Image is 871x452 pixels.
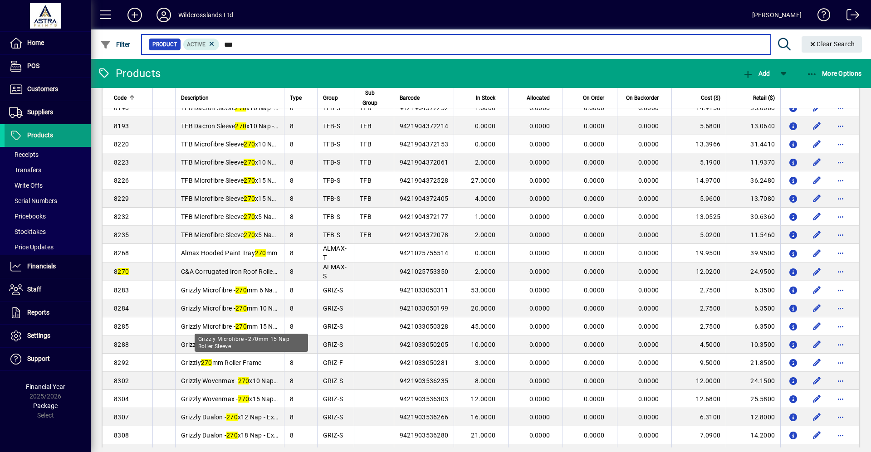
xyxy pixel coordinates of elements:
span: 9421033050311 [400,287,448,294]
button: Edit [810,209,824,224]
span: C&A Corrugated Iron Roof Roller 230mm [181,268,299,275]
a: Settings [5,325,91,347]
div: [PERSON_NAME] [752,8,802,22]
a: POS [5,55,91,78]
a: Stocktakes [5,224,91,239]
span: ALMAX-S [323,263,347,280]
span: 8229 [114,195,129,202]
span: 8 [290,141,294,148]
span: Description [181,93,209,103]
span: Retail ($) [753,93,775,103]
span: 8226 [114,177,129,184]
span: Products [27,131,53,139]
td: 2.7500 [671,299,726,317]
em: 270 [235,305,247,312]
span: GRIZ-F [323,359,343,366]
td: 14.9700 [671,171,726,190]
span: TFB [360,213,372,220]
span: 1.0000 [475,104,496,112]
td: 36.2480 [726,171,780,190]
button: Edit [810,191,824,206]
a: Knowledge Base [811,2,831,31]
td: 13.7080 [726,190,780,208]
td: 5.0200 [671,226,726,244]
span: 0.0000 [529,268,550,275]
button: Edit [810,283,824,297]
span: 8235 [114,231,129,238]
button: More options [833,410,848,424]
span: TFB-S [323,177,340,184]
span: Group [323,93,338,103]
span: 0.0000 [584,231,605,238]
div: Grizzly Microfibre - 270mm 15 Nap Roller Sleeve [195,334,308,352]
span: Grizzly Microfibre - mm 10 Nap Roller Sleeve [181,305,318,312]
button: Edit [810,428,824,442]
span: 9421033050328 [400,323,448,330]
span: 8 [290,287,294,294]
button: More options [833,392,848,406]
span: 0.0000 [475,122,496,130]
span: GRIZ-S [323,341,343,348]
button: Edit [810,119,824,133]
span: 0.0000 [584,104,605,112]
span: 8190 [114,104,129,112]
button: Edit [810,355,824,370]
td: 12.0200 [671,262,726,281]
span: TFB [360,122,372,130]
span: 8 [290,104,294,112]
button: More options [833,374,848,388]
button: More options [833,428,848,442]
button: More options [833,155,848,170]
span: Almax Hooded Paint Tray mm [181,249,277,257]
span: 10.0000 [471,341,495,348]
span: Stocktakes [9,228,46,235]
span: 0.0000 [584,341,605,348]
td: 12.0000 [671,372,726,390]
div: Products [98,66,161,81]
span: 0.0000 [638,104,659,112]
td: 6.3500 [726,281,780,299]
span: 8268 [114,249,129,257]
span: 0.0000 [638,141,659,148]
em: 270 [201,359,212,366]
span: 0.0000 [638,287,659,294]
span: On Order [583,93,604,103]
span: Product [152,40,177,49]
span: 9421033050205 [400,341,448,348]
span: 8288 [114,341,129,348]
span: 8 [290,159,294,166]
span: 0.0000 [584,268,605,275]
span: 3.0000 [475,359,496,366]
span: 8 [290,177,294,184]
span: 9421904372528 [400,177,448,184]
span: Write Offs [9,182,43,189]
span: TFB-S [323,141,340,148]
button: More options [833,191,848,206]
span: Suppliers [27,108,53,116]
span: 4.0000 [475,195,496,202]
span: 9421025753350 [400,268,448,275]
span: 8 [290,377,294,384]
span: Grizzly mm Roller Frame [181,359,261,366]
span: 2.0000 [475,231,496,238]
span: 0.0000 [638,359,659,366]
span: 0.0000 [529,287,550,294]
span: Code [114,93,127,103]
button: Edit [810,392,824,406]
span: Grizzly Microfibre - mm 6 Nap Roller Sleeve [181,287,314,294]
a: Home [5,32,91,54]
td: 31.4410 [726,135,780,153]
em: 270 [255,249,266,257]
span: Grizzly Draylon- mm 10 Nap Roller Sleeve [181,341,310,348]
span: 0.0000 [584,305,605,312]
span: 0.0000 [584,359,605,366]
span: TFB-S [323,231,340,238]
span: TFB-S [323,159,340,166]
span: Receipts [9,151,39,158]
span: 8 [290,323,294,330]
a: Transfers [5,162,91,178]
span: TFB Dacron Sleeve x10 Nap - 3Pack [181,104,294,112]
td: 19.9500 [671,244,726,262]
span: 0.0000 [584,177,605,184]
span: 0.0000 [584,213,605,220]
